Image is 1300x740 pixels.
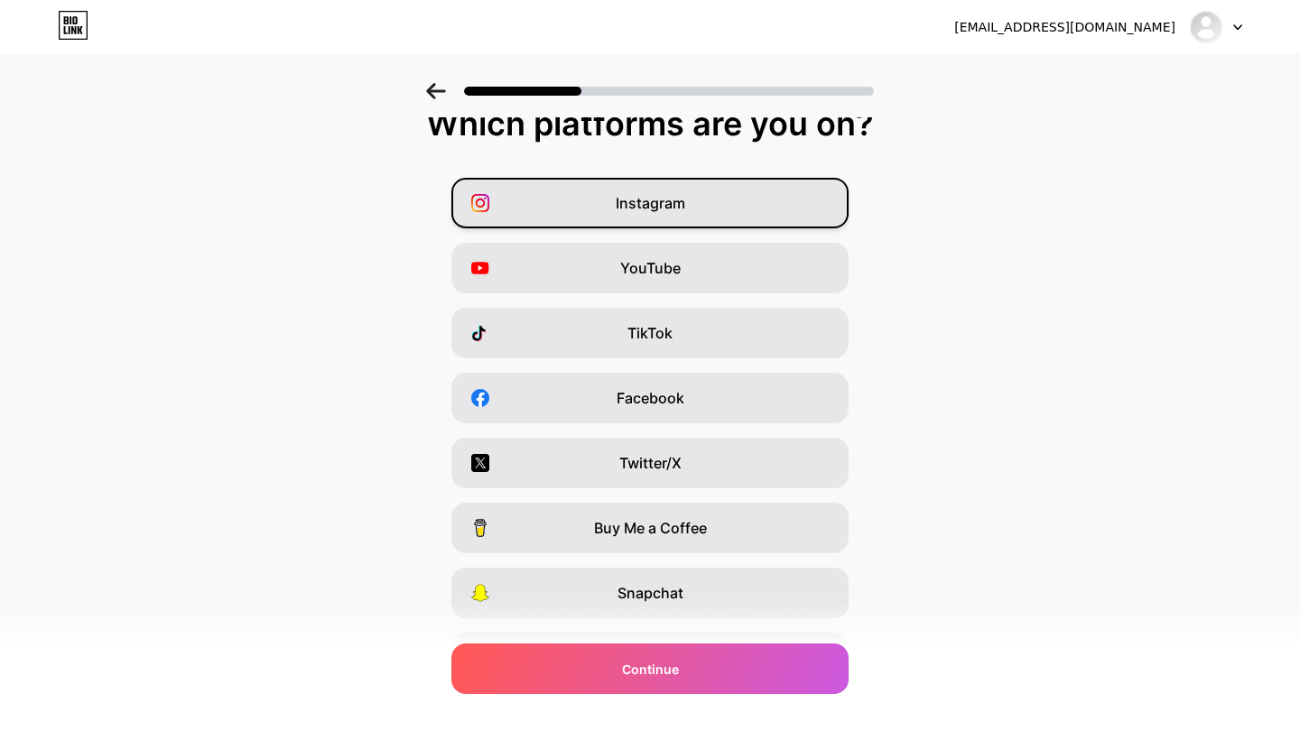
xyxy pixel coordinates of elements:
[620,257,681,279] span: YouTube
[619,452,682,474] span: Twitter/X
[617,582,683,604] span: Snapchat
[617,387,684,409] span: Facebook
[1189,10,1223,44] img: 5w4gsy78
[627,322,673,344] span: TikTok
[616,192,685,214] span: Instagram
[18,106,1282,142] div: Which platforms are you on?
[954,18,1175,37] div: [EMAIL_ADDRESS][DOMAIN_NAME]
[594,517,707,539] span: Buy Me a Coffee
[622,660,679,679] span: Continue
